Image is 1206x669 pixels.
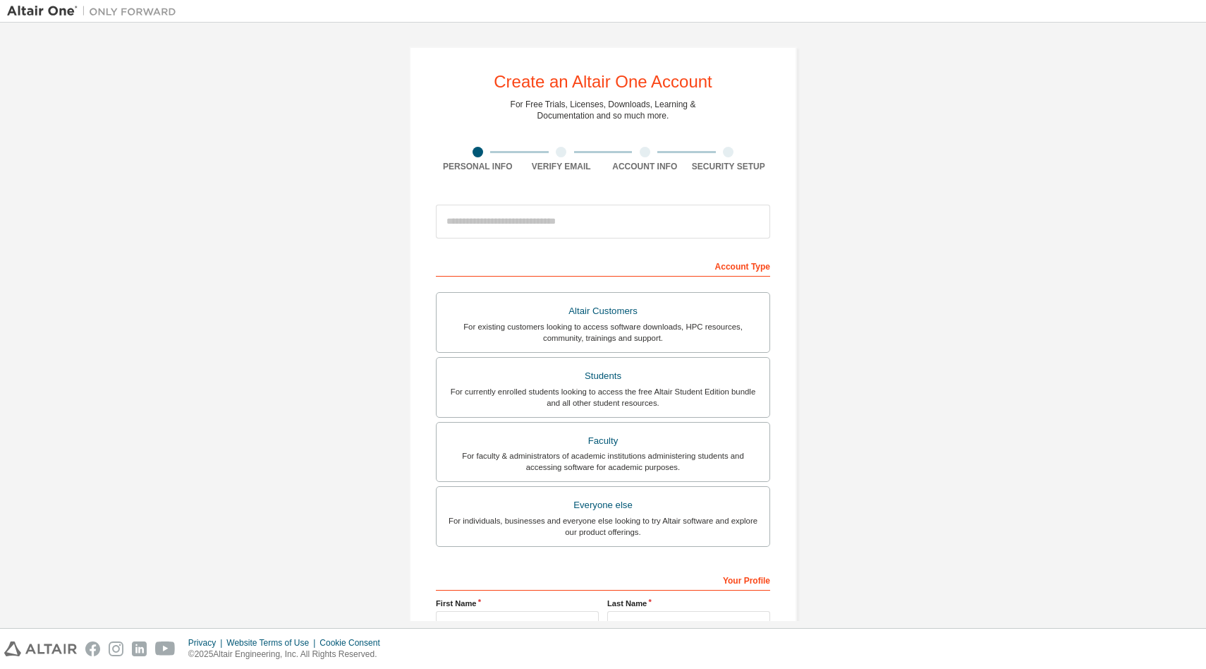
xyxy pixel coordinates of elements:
[445,431,761,451] div: Faculty
[687,161,771,172] div: Security Setup
[436,161,520,172] div: Personal Info
[155,641,176,656] img: youtube.svg
[226,637,319,649] div: Website Terms of Use
[436,598,599,609] label: First Name
[85,641,100,656] img: facebook.svg
[445,301,761,321] div: Altair Customers
[445,495,761,515] div: Everyone else
[511,99,696,121] div: For Free Trials, Licenses, Downloads, Learning & Documentation and so much more.
[4,641,77,656] img: altair_logo.svg
[436,568,770,591] div: Your Profile
[188,637,226,649] div: Privacy
[445,386,761,409] div: For currently enrolled students looking to access the free Altair Student Edition bundle and all ...
[132,641,147,656] img: linkedin.svg
[445,321,761,344] div: For existing customers looking to access software downloads, HPC resources, community, trainings ...
[494,73,712,90] div: Create an Altair One Account
[607,598,770,609] label: Last Name
[188,649,389,661] p: © 2025 Altair Engineering, Inc. All Rights Reserved.
[445,515,761,538] div: For individuals, businesses and everyone else looking to try Altair software and explore our prod...
[436,254,770,277] div: Account Type
[445,366,761,386] div: Students
[7,4,183,18] img: Altair One
[445,450,761,473] div: For faculty & administrators of academic institutions administering students and accessing softwa...
[520,161,604,172] div: Verify Email
[109,641,123,656] img: instagram.svg
[603,161,687,172] div: Account Info
[319,637,388,649] div: Cookie Consent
